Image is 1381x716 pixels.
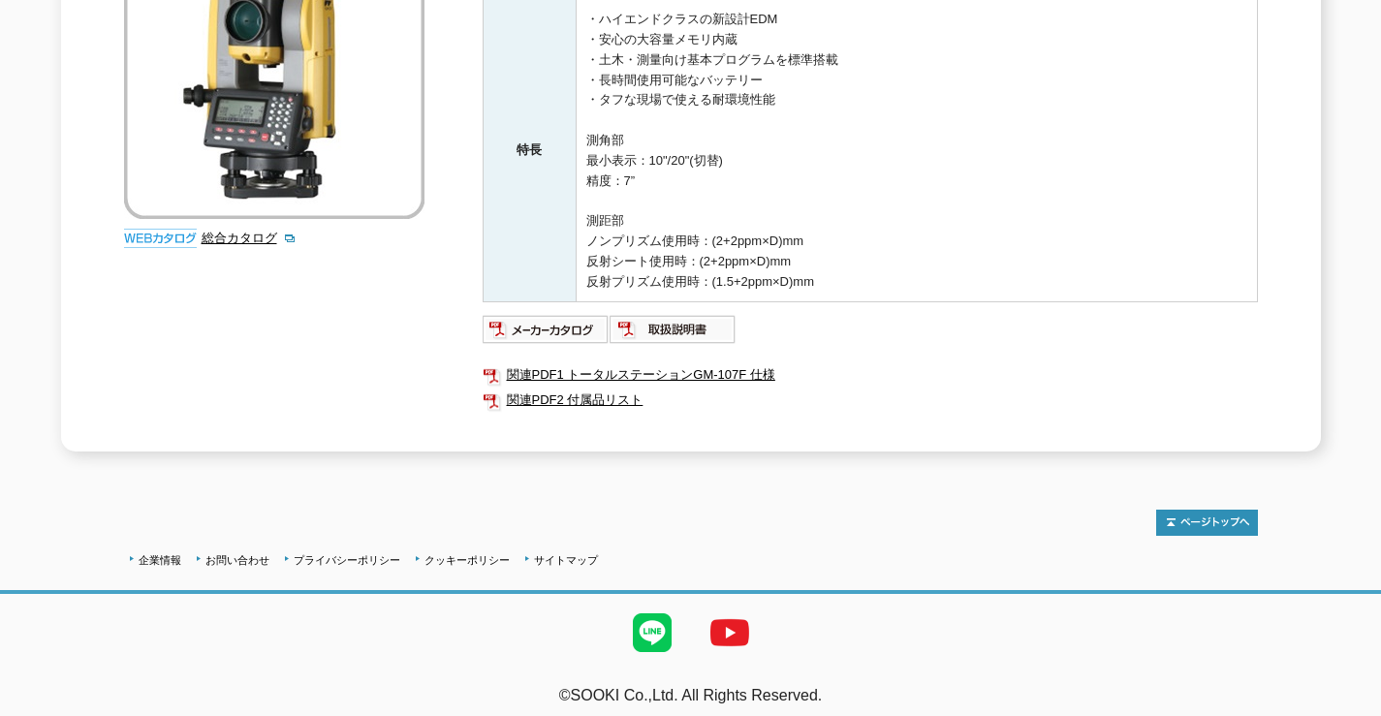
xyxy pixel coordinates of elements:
a: サイトマップ [534,554,598,566]
img: メーカーカタログ [483,314,610,345]
a: クッキーポリシー [424,554,510,566]
a: メーカーカタログ [483,327,610,342]
a: プライバシーポリシー [294,554,400,566]
a: 企業情報 [139,554,181,566]
img: YouTube [691,594,769,671]
a: 関連PDF2 付属品リスト [483,388,1258,413]
a: 総合カタログ [202,231,297,245]
img: webカタログ [124,229,197,248]
img: LINE [613,594,691,671]
a: お問い合わせ [205,554,269,566]
img: 取扱説明書 [610,314,737,345]
a: 関連PDF1 トータルステーションGM-107F 仕様 [483,362,1258,388]
a: 取扱説明書 [610,327,737,342]
img: トップページへ [1156,510,1258,536]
